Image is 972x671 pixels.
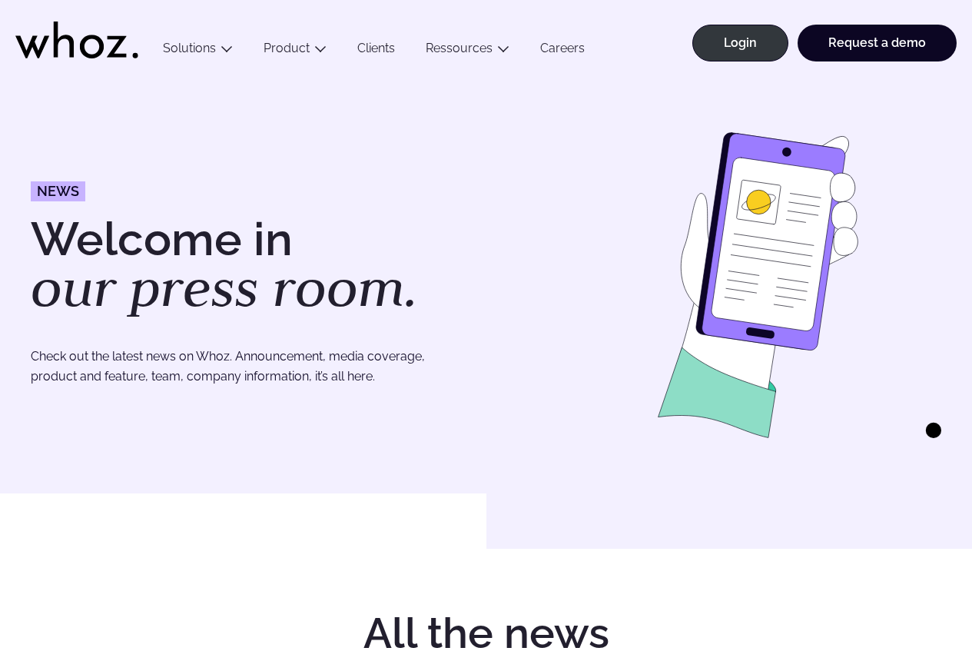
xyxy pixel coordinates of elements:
a: Clients [342,41,410,61]
a: Request a demo [798,25,957,61]
button: Product [248,41,342,61]
a: Product [264,41,310,55]
button: Ressources [410,41,525,61]
a: Careers [525,41,600,61]
button: Solutions [148,41,248,61]
span: News [37,184,79,198]
h2: All the news [93,610,880,657]
a: Ressources [426,41,493,55]
h1: Welcome in [31,216,471,314]
em: our press room. [31,254,418,321]
p: Check out the latest news on Whoz. Announcement, media coverage, product and feature, team, compa... [31,347,471,386]
a: Login [692,25,788,61]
